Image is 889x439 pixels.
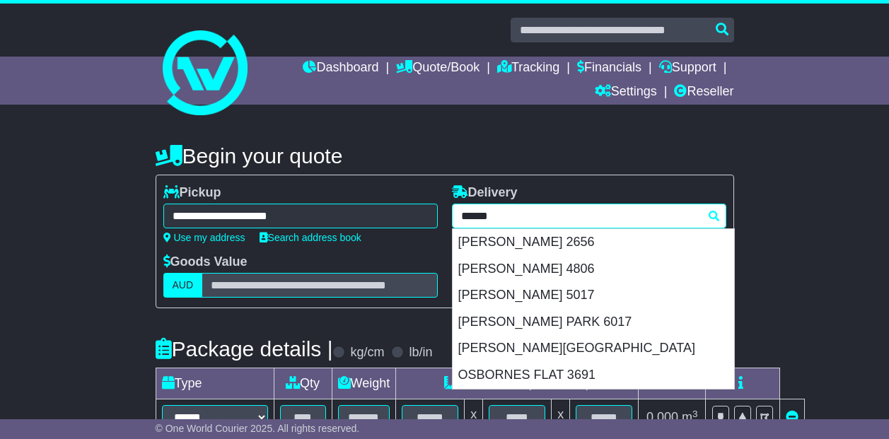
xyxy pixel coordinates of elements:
[659,57,716,81] a: Support
[692,409,698,419] sup: 3
[163,185,221,201] label: Pickup
[163,273,203,298] label: AUD
[163,254,248,270] label: Goods Value
[452,185,518,201] label: Delivery
[453,362,734,389] div: OSBORNES FLAT 3691
[274,368,332,399] td: Qty
[156,144,734,168] h4: Begin your quote
[332,368,396,399] td: Weight
[646,410,678,424] span: 0.000
[595,81,657,105] a: Settings
[682,410,698,424] span: m
[497,57,559,81] a: Tracking
[453,335,734,362] div: [PERSON_NAME][GEOGRAPHIC_DATA]
[453,282,734,309] div: [PERSON_NAME] 5017
[409,345,432,361] label: lb/in
[260,232,361,243] a: Search address book
[156,423,360,434] span: © One World Courier 2025. All rights reserved.
[396,57,480,81] a: Quote/Book
[452,204,726,228] typeahead: Please provide city
[552,399,570,436] td: x
[156,368,274,399] td: Type
[453,309,734,336] div: [PERSON_NAME] PARK 6017
[465,399,483,436] td: x
[156,337,333,361] h4: Package details |
[453,256,734,283] div: [PERSON_NAME] 4806
[396,368,639,399] td: Dimensions (L x W x H)
[674,81,733,105] a: Reseller
[453,229,734,256] div: [PERSON_NAME] 2656
[303,57,378,81] a: Dashboard
[577,57,641,81] a: Financials
[350,345,384,361] label: kg/cm
[163,232,245,243] a: Use my address
[786,410,798,424] a: Remove this item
